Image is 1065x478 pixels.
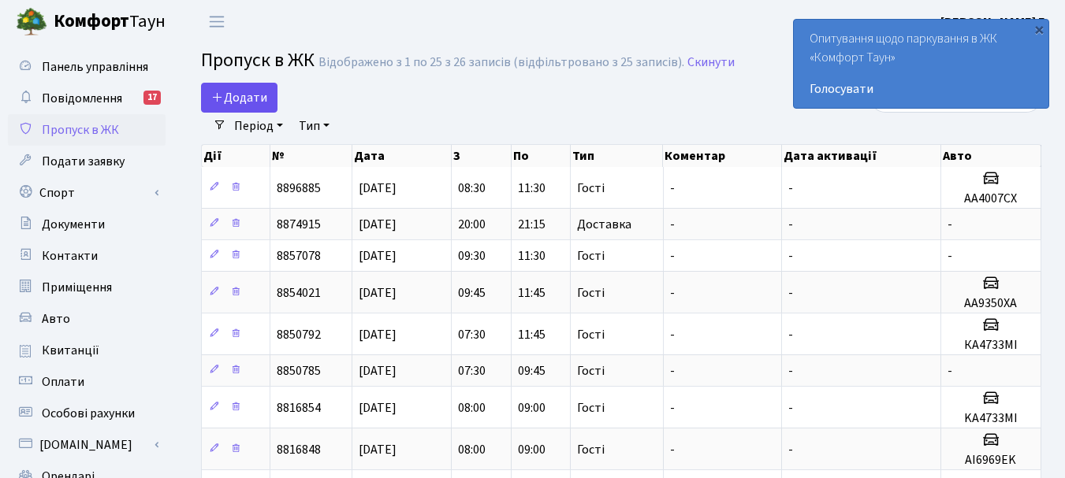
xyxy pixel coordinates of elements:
[948,216,952,233] span: -
[292,113,336,139] a: Тип
[8,398,166,429] a: Особові рахунки
[518,247,546,265] span: 11:30
[577,218,631,231] span: Доставка
[788,216,793,233] span: -
[687,55,735,70] a: Скинути
[948,191,1034,206] h5: AA4007CX
[197,9,236,35] button: Переключити навігацію
[782,145,941,167] th: Дата активації
[518,441,546,458] span: 09:00
[277,441,321,458] span: 8816848
[42,58,148,76] span: Панель управління
[670,326,675,343] span: -
[670,216,675,233] span: -
[788,247,793,265] span: -
[458,284,486,302] span: 09:45
[794,20,1048,108] div: Опитування щодо паркування в ЖК «Комфорт Таун»
[670,247,675,265] span: -
[458,362,486,380] span: 07:30
[359,326,397,343] span: [DATE]
[518,284,546,302] span: 11:45
[201,46,315,74] span: Пропуск в ЖК
[670,180,675,197] span: -
[788,399,793,417] span: -
[518,399,546,417] span: 09:00
[42,247,98,265] span: Контакти
[16,6,47,38] img: logo.png
[42,216,105,233] span: Документи
[359,247,397,265] span: [DATE]
[228,113,289,139] a: Період
[577,287,605,299] span: Гості
[42,90,122,107] span: Повідомлення
[458,247,486,265] span: 09:30
[948,296,1034,311] h5: АА9350ХА
[277,247,321,265] span: 8857078
[948,453,1034,468] h5: AI6969EK
[359,362,397,380] span: [DATE]
[458,399,486,417] span: 08:00
[277,362,321,380] span: 8850785
[518,216,546,233] span: 21:15
[8,429,166,461] a: [DOMAIN_NAME]
[8,114,166,146] a: Пропуск в ЖК
[54,9,166,35] span: Таун
[948,411,1034,426] h5: KA4733MI
[948,338,1034,353] h5: КА4733МІ
[277,399,321,417] span: 8816854
[54,9,129,34] b: Комфорт
[518,180,546,197] span: 11:30
[359,216,397,233] span: [DATE]
[670,362,675,380] span: -
[663,145,781,167] th: Коментар
[352,145,452,167] th: Дата
[202,145,270,167] th: Дії
[42,121,119,139] span: Пропуск в ЖК
[577,443,605,456] span: Гості
[8,240,166,272] a: Контакти
[941,145,1041,167] th: Авто
[8,83,166,114] a: Повідомлення17
[948,362,952,380] span: -
[1031,21,1047,37] div: ×
[577,182,605,195] span: Гості
[42,405,135,422] span: Особові рахунки
[577,402,605,414] span: Гості
[518,326,546,343] span: 11:45
[577,365,605,377] span: Гості
[42,153,125,170] span: Подати заявку
[277,180,321,197] span: 8896885
[318,55,684,70] div: Відображено з 1 по 25 з 26 записів (відфільтровано з 25 записів).
[788,326,793,343] span: -
[211,89,267,106] span: Додати
[42,279,112,296] span: Приміщення
[670,441,675,458] span: -
[458,180,486,197] span: 08:30
[940,13,1046,31] a: [PERSON_NAME] Г.
[452,145,511,167] th: З
[8,209,166,240] a: Документи
[788,284,793,302] span: -
[42,342,99,359] span: Квитанції
[8,303,166,335] a: Авто
[788,441,793,458] span: -
[277,216,321,233] span: 8874915
[810,80,1033,98] a: Голосувати
[8,51,166,83] a: Панель управління
[42,310,70,328] span: Авто
[518,362,546,380] span: 09:45
[277,326,321,343] span: 8850792
[8,272,166,303] a: Приміщення
[270,145,352,167] th: №
[458,441,486,458] span: 08:00
[577,250,605,262] span: Гості
[143,91,161,105] div: 17
[201,83,277,113] a: Додати
[42,373,84,391] span: Оплати
[359,284,397,302] span: [DATE]
[359,399,397,417] span: [DATE]
[359,441,397,458] span: [DATE]
[788,362,793,380] span: -
[571,145,663,167] th: Тип
[8,177,166,209] a: Спорт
